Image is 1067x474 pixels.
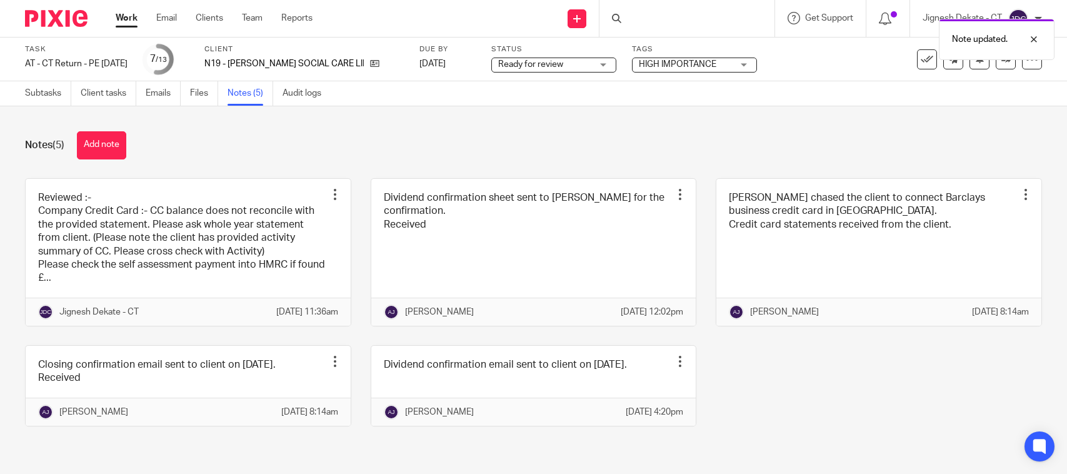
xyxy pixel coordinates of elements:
[53,140,64,150] span: (5)
[25,58,128,70] div: AT - CT Return - PE [DATE]
[77,131,126,159] button: Add note
[150,52,167,66] div: 7
[281,12,313,24] a: Reports
[25,139,64,152] h1: Notes
[25,44,128,54] label: Task
[25,58,128,70] div: AT - CT Return - PE 30-06-2025
[276,306,338,318] p: [DATE] 11:36am
[384,305,399,320] img: svg%3E
[156,12,177,24] a: Email
[281,406,338,418] p: [DATE] 8:14am
[384,405,399,420] img: svg%3E
[196,12,223,24] a: Clients
[204,44,404,54] label: Client
[405,306,474,318] p: [PERSON_NAME]
[1008,9,1028,29] img: svg%3E
[491,44,616,54] label: Status
[38,405,53,420] img: svg%3E
[59,406,128,418] p: [PERSON_NAME]
[972,306,1029,318] p: [DATE] 8:14am
[38,305,53,320] img: svg%3E
[419,59,446,68] span: [DATE]
[283,81,331,106] a: Audit logs
[146,81,181,106] a: Emails
[190,81,218,106] a: Files
[626,406,683,418] p: [DATE] 4:20pm
[204,58,364,70] p: N19 - [PERSON_NAME] SOCIAL CARE LIMITED
[81,81,136,106] a: Client tasks
[25,81,71,106] a: Subtasks
[228,81,273,106] a: Notes (5)
[639,60,716,69] span: HIGH IMPORTANCE
[405,406,474,418] p: [PERSON_NAME]
[621,306,683,318] p: [DATE] 12:02pm
[750,306,819,318] p: [PERSON_NAME]
[242,12,263,24] a: Team
[419,44,476,54] label: Due by
[952,33,1008,46] p: Note updated.
[498,60,563,69] span: Ready for review
[116,12,138,24] a: Work
[25,10,88,27] img: Pixie
[729,305,744,320] img: svg%3E
[59,306,139,318] p: Jignesh Dekate - CT
[156,56,167,63] small: /13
